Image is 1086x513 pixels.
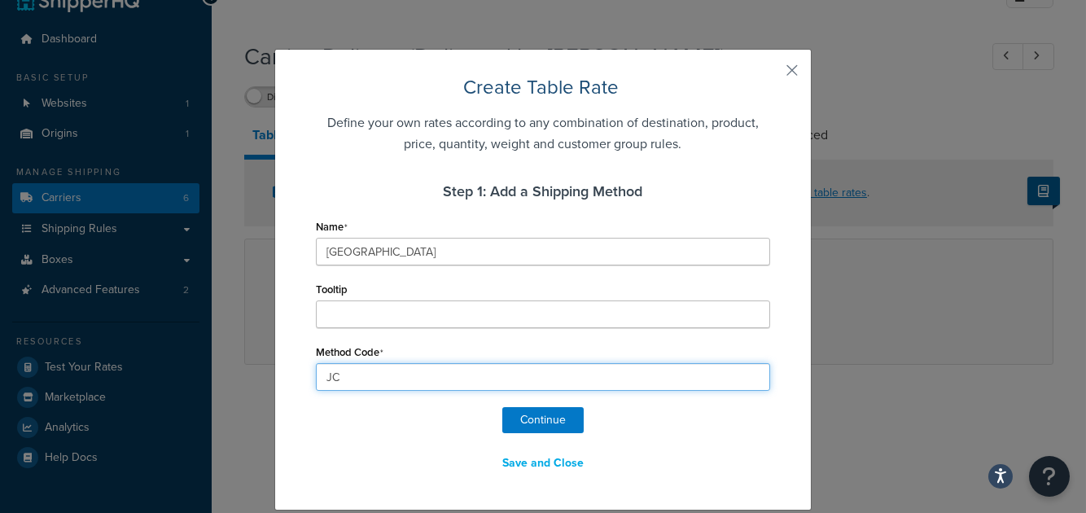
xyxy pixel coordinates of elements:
h5: Define your own rates according to any combination of destination, product, price, quantity, weig... [316,112,770,155]
h4: Step 1: Add a Shipping Method [316,181,770,203]
h2: Create Table Rate [316,74,770,100]
label: Tooltip [316,283,348,296]
button: Continue [502,407,584,433]
label: Method Code [316,346,383,359]
button: Save and Close [492,449,594,477]
label: Name [316,221,348,234]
